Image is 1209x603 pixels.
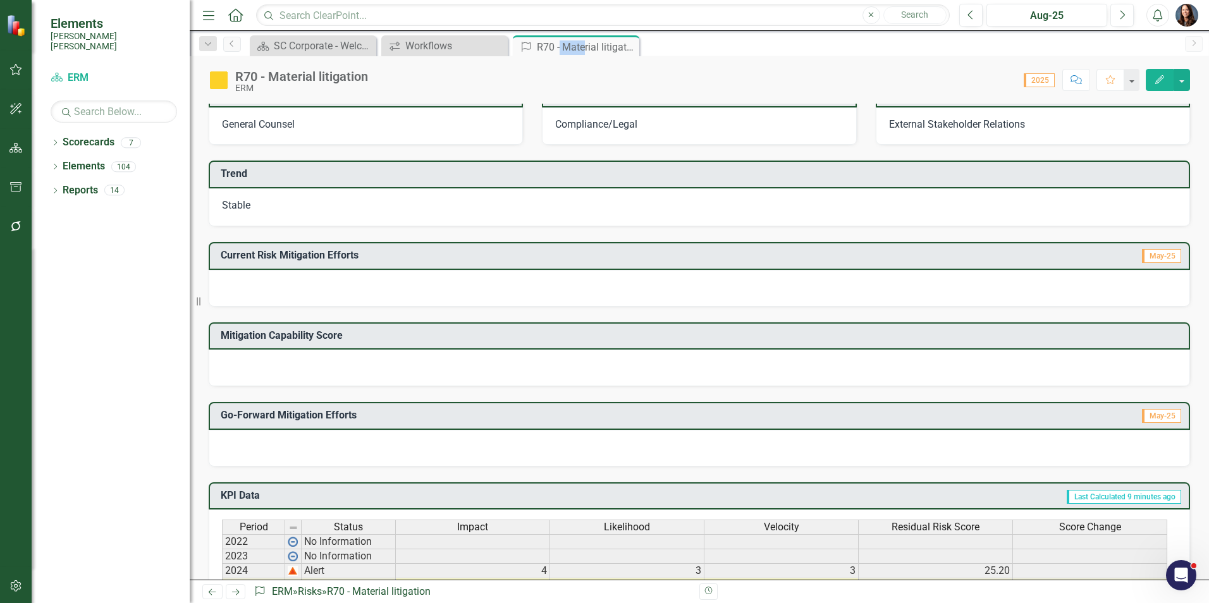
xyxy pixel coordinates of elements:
img: Caution [209,70,229,90]
a: ERM [51,71,177,85]
span: May-25 [1142,249,1181,263]
div: Workflows [405,38,505,54]
span: Period [240,521,268,533]
div: » » [254,585,690,599]
div: SC Corporate - Welcome to ClearPoint [274,38,373,54]
div: 14 [104,185,125,196]
button: Search [883,6,947,24]
input: Search Below... [51,100,177,123]
span: Impact [457,521,488,533]
div: 7 [121,137,141,148]
div: ERM [235,83,368,93]
span: Velocity [764,521,799,533]
span: Compliance/Legal [555,118,637,130]
td: 3 [704,564,859,578]
span: May-25 [1142,409,1181,423]
a: ERM [272,585,293,597]
a: Reports [63,183,98,198]
td: 2022 [222,534,285,549]
span: External Stakeholder Relations [889,118,1025,130]
td: Caution [302,578,396,593]
td: No Information [302,534,396,549]
h3: Trend [221,168,1182,180]
img: wPkqUstsMhMTgAAAABJRU5ErkJggg== [288,551,298,561]
span: Stable [222,199,250,211]
img: 2Q== [288,566,298,576]
img: ClearPoint Strategy [6,14,28,36]
img: Tami Griswold [1175,4,1198,27]
td: -2.80 [1013,578,1167,593]
div: R70 - Material litigation [327,585,431,597]
h3: Go-Forward Mitigation Efforts [221,410,962,421]
a: SC Corporate - Welcome to ClearPoint [253,38,373,54]
td: 2024 [222,564,285,578]
span: Status [334,521,363,533]
span: Last Calculated 9 minutes ago [1067,490,1181,504]
span: Likelihood [604,521,650,533]
td: 25.20 [859,564,1013,578]
small: [PERSON_NAME] [PERSON_NAME] [51,31,177,52]
div: R70 - Material litigation [235,70,368,83]
h3: Mitigation Capability Score [221,330,1182,341]
td: 4 [550,578,704,593]
td: 2023 [222,549,285,564]
span: Elements [51,16,177,31]
span: Score Change [1059,521,1121,533]
td: 2025 [222,578,285,593]
div: R70 - Material litigation [537,39,636,55]
a: Workflows [384,38,505,54]
a: Scorecards [63,135,114,150]
td: 2 [704,578,859,593]
span: General Counsel [222,118,295,130]
td: Alert [302,564,396,578]
img: 8DAGhfEEPCf229AAAAAElFTkSuQmCC [288,523,298,533]
img: wPkqUstsMhMTgAAAABJRU5ErkJggg== [288,537,298,547]
iframe: Intercom live chat [1166,560,1196,590]
a: Risks [298,585,322,597]
td: 22.40 [859,578,1013,593]
h3: KPI Data [221,490,464,501]
input: Search ClearPoint... [256,4,950,27]
h3: Current Risk Mitigation Efforts [221,250,964,261]
button: Aug-25 [986,4,1107,27]
span: 2025 [1024,73,1055,87]
span: Residual Risk Score [892,521,979,533]
div: 104 [111,161,136,172]
a: Elements [63,159,105,174]
td: 4 [396,564,550,578]
div: Aug-25 [991,8,1103,23]
span: Search [901,9,928,20]
td: No Information [302,549,396,564]
td: 4 [396,578,550,593]
td: 3 [550,564,704,578]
